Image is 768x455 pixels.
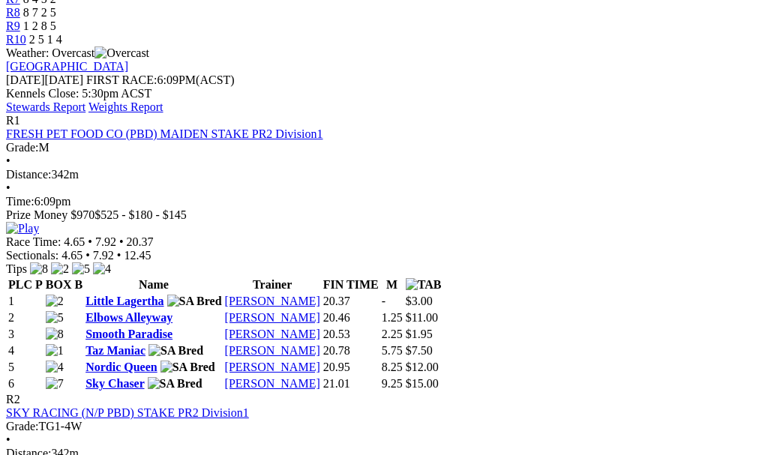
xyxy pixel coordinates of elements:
[85,249,90,262] span: •
[64,235,85,248] span: 4.65
[85,361,157,373] a: Nordic Queen
[406,295,433,307] span: $3.00
[406,328,433,340] span: $1.95
[6,73,45,86] span: [DATE]
[6,181,10,194] span: •
[225,311,320,324] a: [PERSON_NAME]
[381,277,403,292] th: M
[46,328,64,341] img: 8
[382,361,403,373] text: 8.25
[46,278,72,291] span: BOX
[382,328,403,340] text: 2.25
[406,344,433,357] span: $7.50
[406,361,439,373] span: $12.00
[7,294,43,309] td: 1
[6,60,128,73] a: [GEOGRAPHIC_DATA]
[322,327,379,342] td: 20.53
[6,420,39,433] span: Grade:
[6,406,249,419] a: SKY RACING (N/P PBD) STAKE PR2 Division1
[382,377,403,390] text: 9.25
[382,311,403,324] text: 1.25
[88,100,163,113] a: Weights Report
[117,249,121,262] span: •
[6,249,58,262] span: Sectionals:
[29,33,62,46] span: 2 5 1 4
[119,235,124,248] span: •
[7,327,43,342] td: 3
[61,249,82,262] span: 4.65
[322,294,379,309] td: 20.37
[46,344,64,358] img: 1
[85,311,172,324] a: Elbows Alleyway
[6,141,762,154] div: M
[23,19,56,32] span: 1 2 8 5
[6,393,20,406] span: R2
[51,262,69,276] img: 2
[382,344,403,357] text: 5.75
[6,195,762,208] div: 6:09pm
[23,6,56,19] span: 8 7 2 5
[6,6,20,19] a: R8
[95,235,116,248] span: 7.92
[6,208,762,222] div: Prize Money $970
[322,277,379,292] th: FIN TIME
[85,328,172,340] a: Smooth Paradise
[74,278,82,291] span: B
[93,249,114,262] span: 7.92
[6,19,20,32] a: R9
[322,376,379,391] td: 21.01
[382,295,385,307] text: -
[225,344,320,357] a: [PERSON_NAME]
[7,360,43,375] td: 5
[35,278,43,291] span: P
[46,361,64,374] img: 4
[224,277,321,292] th: Trainer
[6,168,762,181] div: 342m
[46,295,64,308] img: 2
[7,310,43,325] td: 2
[124,249,151,262] span: 12.45
[6,73,83,86] span: [DATE]
[225,377,320,390] a: [PERSON_NAME]
[86,73,157,86] span: FIRST RACE:
[160,361,215,374] img: SA Bred
[167,295,222,308] img: SA Bred
[6,100,85,113] a: Stewards Report
[6,262,27,275] span: Tips
[6,235,61,248] span: Race Time:
[6,33,26,46] a: R10
[93,262,111,276] img: 4
[6,114,20,127] span: R1
[7,376,43,391] td: 6
[322,310,379,325] td: 20.46
[85,277,222,292] th: Name
[6,87,762,100] div: Kennels Close: 5:30pm ACST
[6,46,149,59] span: Weather: Overcast
[225,361,320,373] a: [PERSON_NAME]
[8,278,32,291] span: PLC
[322,343,379,358] td: 20.78
[406,377,439,390] span: $15.00
[94,208,187,221] span: $525 - $180 - $145
[6,420,762,433] div: TG1-4W
[72,262,90,276] img: 5
[86,73,235,86] span: 6:09PM(ACST)
[225,295,320,307] a: [PERSON_NAME]
[406,278,442,292] img: TAB
[406,311,438,324] span: $11.00
[6,222,39,235] img: Play
[148,344,203,358] img: SA Bred
[322,360,379,375] td: 20.95
[85,295,163,307] a: Little Lagertha
[85,377,144,390] a: Sky Chaser
[6,168,51,181] span: Distance:
[148,377,202,391] img: SA Bred
[6,195,34,208] span: Time:
[6,141,39,154] span: Grade:
[225,328,320,340] a: [PERSON_NAME]
[94,46,149,60] img: Overcast
[6,433,10,446] span: •
[7,343,43,358] td: 4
